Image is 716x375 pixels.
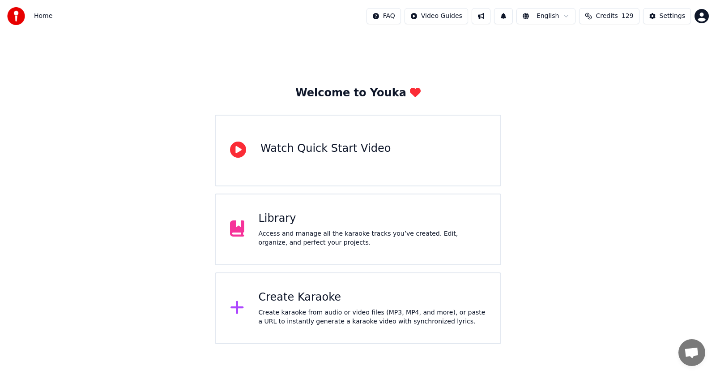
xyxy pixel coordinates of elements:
[596,12,618,21] span: Credits
[259,229,486,247] div: Access and manage all the karaoke tracks you’ve created. Edit, organize, and perfect your projects.
[259,290,486,305] div: Create Karaoke
[367,8,401,24] button: FAQ
[7,7,25,25] img: youka
[259,308,486,326] div: Create karaoke from audio or video files (MP3, MP4, and more), or paste a URL to instantly genera...
[260,142,391,156] div: Watch Quick Start Video
[34,12,52,21] nav: breadcrumb
[678,339,705,366] a: Open chat
[660,12,685,21] div: Settings
[579,8,639,24] button: Credits129
[295,86,421,100] div: Welcome to Youka
[34,12,52,21] span: Home
[405,8,468,24] button: Video Guides
[643,8,691,24] button: Settings
[622,12,634,21] span: 129
[259,211,486,226] div: Library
